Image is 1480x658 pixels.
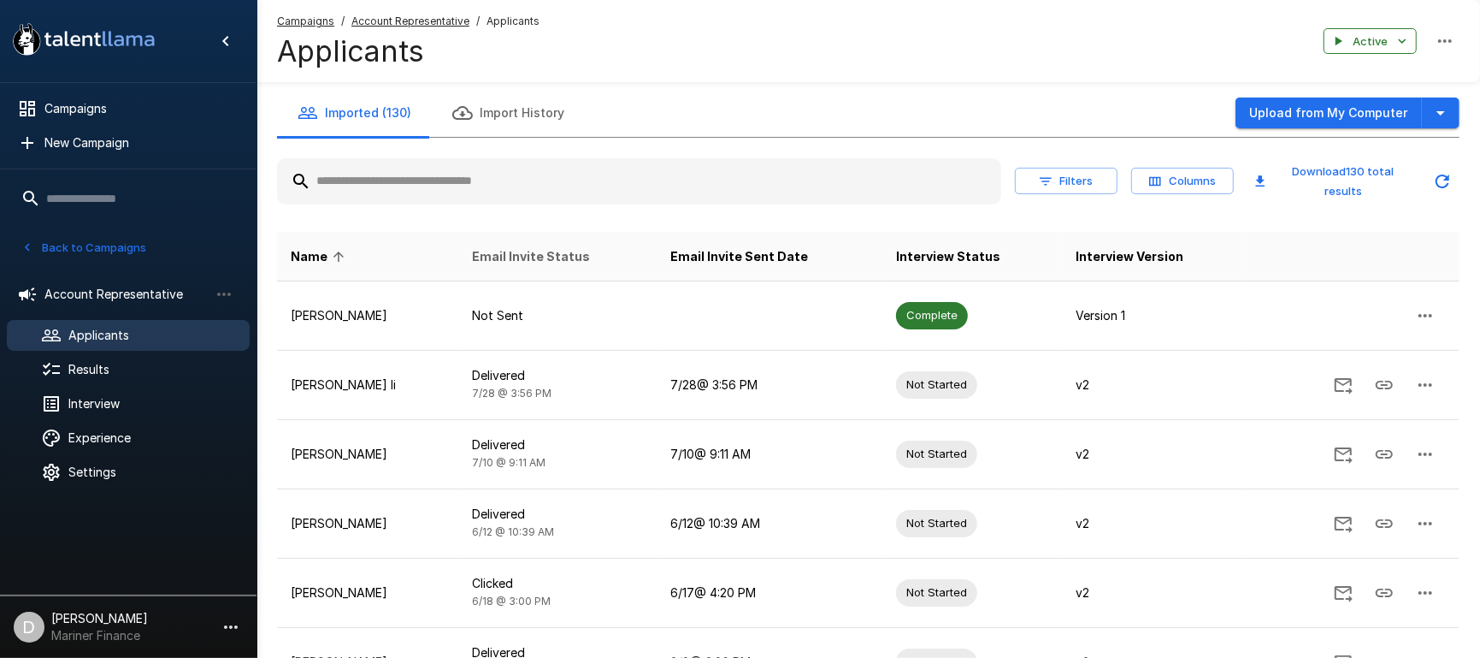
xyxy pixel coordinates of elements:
span: Copy Interview Link [1364,446,1405,460]
span: Send Invitation [1323,584,1364,599]
p: v2 [1076,446,1233,463]
button: Active [1324,28,1417,55]
button: Import History [432,89,585,137]
p: Clicked [472,575,643,592]
u: Campaigns [277,15,334,27]
span: Copy Interview Link [1364,584,1405,599]
p: v2 [1076,515,1233,532]
span: Not Started [896,446,977,462]
span: Send Invitation [1323,446,1364,460]
p: Delivered [472,436,643,453]
button: Upload from My Computer [1235,98,1422,129]
p: [PERSON_NAME] Ii [291,376,445,394]
button: Download130 total results [1247,158,1418,205]
button: Columns [1131,168,1234,194]
h4: Applicants [277,33,540,69]
button: Filters [1015,168,1117,194]
p: [PERSON_NAME] [291,446,445,463]
span: Complete [896,307,968,323]
span: Not Started [896,515,977,531]
p: [PERSON_NAME] [291,584,445,602]
span: 6/18 @ 3:00 PM [472,595,551,608]
span: Interview Version [1076,246,1183,267]
span: Interview Status [896,246,1000,267]
p: v2 [1076,376,1233,394]
p: [PERSON_NAME] [291,307,445,324]
p: [PERSON_NAME] [291,515,445,532]
span: 6/12 @ 10:39 AM [472,525,554,538]
span: / [476,13,480,30]
td: 7/28 @ 3:56 PM [657,350,882,419]
span: Send Invitation [1323,515,1364,530]
u: Account Representative [351,15,469,27]
span: / [341,13,345,30]
span: 7/28 @ 3:56 PM [472,387,551,400]
span: Email Invite Sent Date [670,246,808,267]
span: Not Started [896,376,977,393]
span: Name [291,246,350,267]
span: Applicants [486,13,540,30]
button: Imported (130) [277,89,432,137]
button: Updated Today - 2:27 PM [1425,164,1459,199]
p: v2 [1076,584,1233,602]
td: 6/17 @ 4:20 PM [657,558,882,627]
span: Not Started [896,584,977,601]
p: Version 1 [1076,307,1233,324]
span: Send Invitation [1323,376,1364,391]
p: Delivered [472,506,643,523]
span: Copy Interview Link [1364,376,1405,391]
span: Copy Interview Link [1364,515,1405,530]
p: Delivered [472,367,643,384]
td: 7/10 @ 9:11 AM [657,419,882,489]
span: 7/10 @ 9:11 AM [472,456,545,469]
p: Not Sent [472,307,643,324]
span: Email Invite Status [472,246,590,267]
td: 6/12 @ 10:39 AM [657,489,882,558]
